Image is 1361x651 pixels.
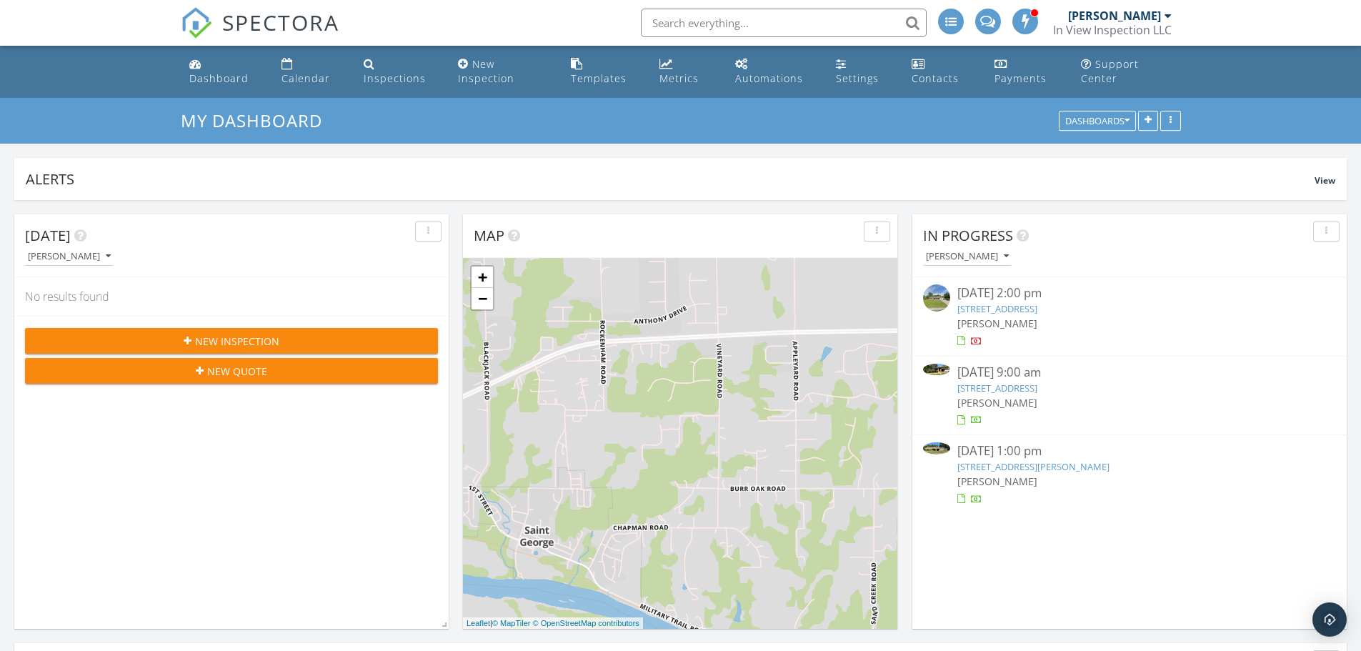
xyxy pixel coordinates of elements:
[923,442,950,454] img: 9506467%2Fcover_photos%2Fyd7SGINAUFKOOwsGsW69%2Fsmall.jpg
[452,51,554,92] a: New Inspection
[1081,57,1139,85] div: Support Center
[957,317,1037,330] span: [PERSON_NAME]
[533,619,639,627] a: © OpenStreetMap contributors
[729,51,819,92] a: Automations (Advanced)
[957,364,1302,382] div: [DATE] 9:00 am
[1075,51,1178,92] a: Support Center
[923,247,1012,267] button: [PERSON_NAME]
[1065,116,1130,126] div: Dashboards
[474,226,504,245] span: Map
[912,71,959,85] div: Contacts
[641,9,927,37] input: Search everything...
[207,364,267,379] span: New Quote
[906,51,977,92] a: Contacts
[26,169,1315,189] div: Alerts
[189,71,249,85] div: Dashboard
[957,474,1037,488] span: [PERSON_NAME]
[463,617,643,630] div: |
[923,284,1336,348] a: [DATE] 2:00 pm [STREET_ADDRESS] [PERSON_NAME]
[659,71,699,85] div: Metrics
[923,364,950,375] img: 9434202%2Fcover_photos%2FFrsKCb4Su5GYDAputT2i%2Fsmall.jpg
[472,267,493,288] a: Zoom in
[28,252,111,262] div: [PERSON_NAME]
[923,226,1013,245] span: In Progress
[830,51,894,92] a: Settings
[1315,174,1335,187] span: View
[571,71,627,85] div: Templates
[25,328,438,354] button: New Inspection
[989,51,1064,92] a: Payments
[994,71,1047,85] div: Payments
[957,302,1037,315] a: [STREET_ADDRESS]
[957,442,1302,460] div: [DATE] 1:00 pm
[25,247,114,267] button: [PERSON_NAME]
[836,71,879,85] div: Settings
[923,442,1336,506] a: [DATE] 1:00 pm [STREET_ADDRESS][PERSON_NAME] [PERSON_NAME]
[181,19,339,49] a: SPECTORA
[923,284,950,312] img: streetview
[1312,602,1347,637] div: Open Intercom Messenger
[358,51,441,92] a: Inspections
[222,7,339,37] span: SPECTORA
[565,51,643,92] a: Templates
[467,619,490,627] a: Leaflet
[492,619,531,627] a: © MapTiler
[472,288,493,309] a: Zoom out
[14,277,449,316] div: No results found
[654,51,717,92] a: Metrics
[1053,23,1172,37] div: In View Inspection LLC
[957,382,1037,394] a: [STREET_ADDRESS]
[458,57,514,85] div: New Inspection
[957,284,1302,302] div: [DATE] 2:00 pm
[1059,111,1136,131] button: Dashboards
[181,7,212,39] img: The Best Home Inspection Software - Spectora
[957,460,1110,473] a: [STREET_ADDRESS][PERSON_NAME]
[195,334,279,349] span: New Inspection
[184,51,265,92] a: Dashboard
[276,51,347,92] a: Calendar
[735,71,803,85] div: Automations
[923,364,1336,427] a: [DATE] 9:00 am [STREET_ADDRESS] [PERSON_NAME]
[364,71,426,85] div: Inspections
[957,396,1037,409] span: [PERSON_NAME]
[926,252,1009,262] div: [PERSON_NAME]
[25,226,71,245] span: [DATE]
[25,358,438,384] button: New Quote
[1068,9,1161,23] div: [PERSON_NAME]
[181,109,334,132] a: My Dashboard
[281,71,330,85] div: Calendar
